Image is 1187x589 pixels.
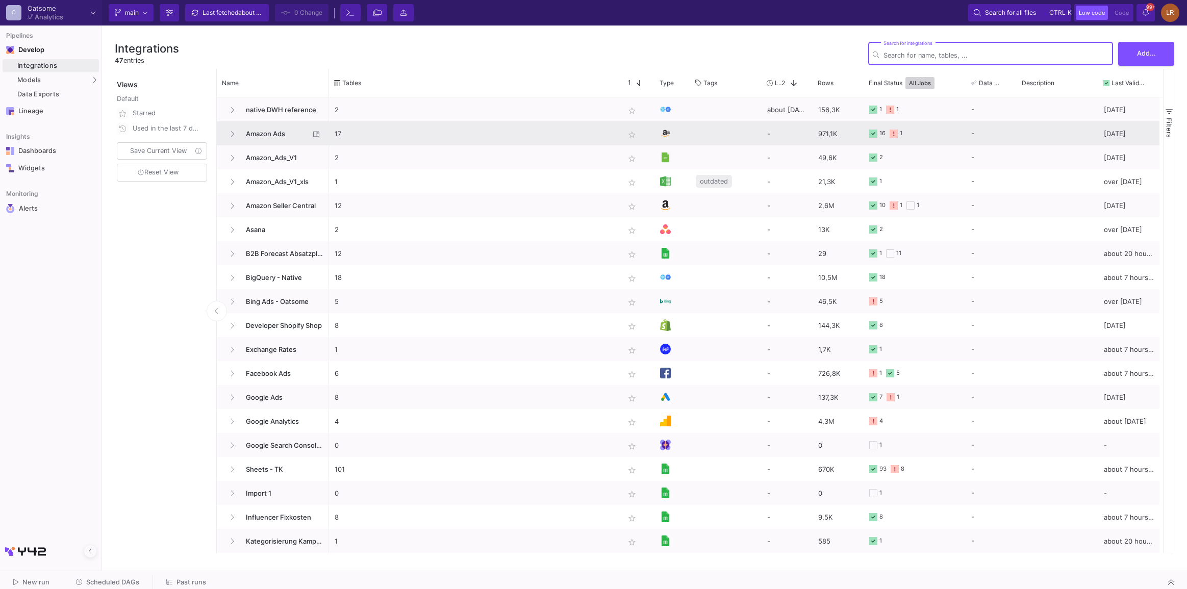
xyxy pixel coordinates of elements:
button: Reset View [117,164,207,182]
p: 12 [335,242,613,266]
div: 4 [879,409,883,433]
div: 46,5K [813,289,864,313]
div: - [762,457,813,481]
span: Search for all files [985,5,1036,20]
div: [DATE] [1098,385,1159,409]
div: - [762,529,813,553]
div: - [762,505,813,529]
div: Views [115,69,211,90]
div: about [DATE] [1098,409,1159,433]
p: 2 [335,146,613,170]
span: Exchange Rates [240,338,323,362]
button: main [109,4,154,21]
div: O [6,5,21,20]
div: [DATE] [1098,145,1159,169]
div: Alerts [19,204,85,213]
div: Dashboards [18,147,85,155]
span: Kategorisierung Kampagnen für CRM Dashboard [240,529,323,553]
div: 8 [879,313,883,337]
img: Amazon Seller Central [660,200,671,211]
span: outdated [700,169,728,193]
div: - [762,385,813,409]
mat-icon: star_border [626,512,638,524]
div: about 7 hours ago [1098,265,1159,289]
img: Integration [660,440,671,450]
button: Search for all filesctrlk [968,4,1071,21]
img: Navigation icon [6,107,14,115]
div: - [971,290,1011,313]
div: - [762,409,813,433]
div: - [971,386,1011,408]
span: Amazon Seller Central [240,194,323,218]
img: Navigation icon [6,204,15,213]
div: over [DATE] [1098,169,1159,193]
p: 101 [335,457,613,481]
div: 1 [896,97,899,121]
span: B2B Forecast Absatzplanung [240,242,323,266]
span: Filters [1165,118,1173,138]
div: Widgets [18,164,85,172]
div: [DATE] [1098,97,1159,121]
span: 2 [781,79,785,87]
a: Navigation iconWidgets [3,160,99,176]
div: LR [1161,4,1179,22]
button: All Jobs [905,77,935,89]
span: Description [1022,79,1054,87]
div: [DATE] [1098,193,1159,217]
img: [Legacy] Google Sheets [660,535,671,546]
p: 17 [335,122,613,146]
div: - [1098,481,1159,505]
div: 1 [879,241,882,265]
div: - [762,193,813,217]
button: ctrlk [1046,7,1066,19]
div: - [971,146,1011,169]
img: Navigation icon [6,46,14,54]
div: 1 [879,529,882,553]
div: 971,1K [813,121,864,145]
div: - [971,194,1011,217]
div: [DATE] [1098,553,1159,577]
div: 8 [901,457,904,481]
a: Navigation iconAlerts [3,200,99,217]
div: - [971,170,1011,193]
mat-icon: star_border [626,176,638,189]
span: Google Ads [240,386,323,409]
div: 0 [813,481,864,505]
span: Google Search Console - DE [240,433,323,457]
div: - [762,241,813,265]
div: 2,6M [813,193,864,217]
div: over [DATE] [1098,217,1159,241]
span: native DWH reference [240,98,323,122]
div: entries [115,56,179,65]
p: 1 [335,338,613,362]
img: [Legacy] Google Sheets [660,464,671,474]
div: about 7 hours ago [1098,505,1159,529]
mat-icon: star_border [626,464,638,476]
div: 5 [879,289,883,313]
div: 11 [896,241,901,265]
h3: Integrations [115,42,179,55]
mat-icon: star_border [626,488,638,500]
div: Oatsome [28,5,63,12]
p: 2 [335,218,613,242]
div: Lineage [18,107,85,115]
span: Save Current View [130,147,187,155]
span: Google Analytics [240,409,323,433]
div: - [971,218,1011,241]
a: Integrations [3,59,99,72]
span: Import 1 [240,481,323,505]
div: 8 [879,505,883,529]
div: - [762,433,813,457]
div: 1 [879,97,882,121]
div: 0 [813,433,864,457]
div: - [1098,433,1159,457]
p: 5 [335,290,613,314]
span: Tables [342,79,361,87]
span: New run [22,578,49,586]
div: Used in the last 7 days [133,121,201,136]
button: Low code [1076,6,1108,20]
span: BigQuery - Native [240,266,323,290]
button: 99+ [1137,4,1155,21]
div: - [762,361,813,385]
div: 21,3K [813,169,864,193]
